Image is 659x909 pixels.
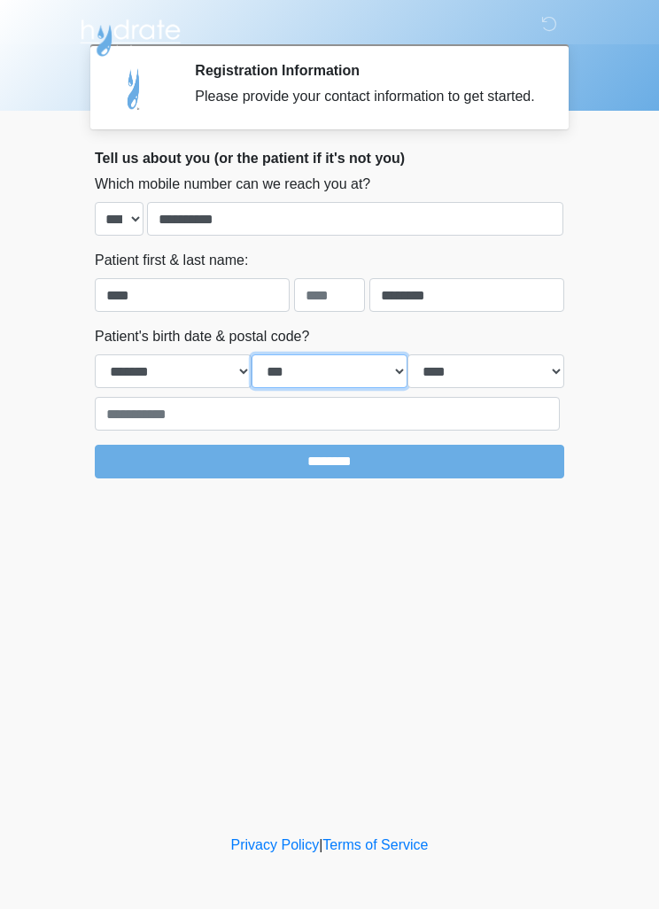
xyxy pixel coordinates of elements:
[231,837,320,852] a: Privacy Policy
[195,86,538,107] div: Please provide your contact information to get started.
[95,250,248,271] label: Patient first & last name:
[77,13,183,58] img: Hydrate IV Bar - Scottsdale Logo
[319,837,322,852] a: |
[322,837,428,852] a: Terms of Service
[95,326,309,347] label: Patient's birth date & postal code?
[95,174,370,195] label: Which mobile number can we reach you at?
[108,62,161,115] img: Agent Avatar
[95,150,564,167] h2: Tell us about you (or the patient if it's not you)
